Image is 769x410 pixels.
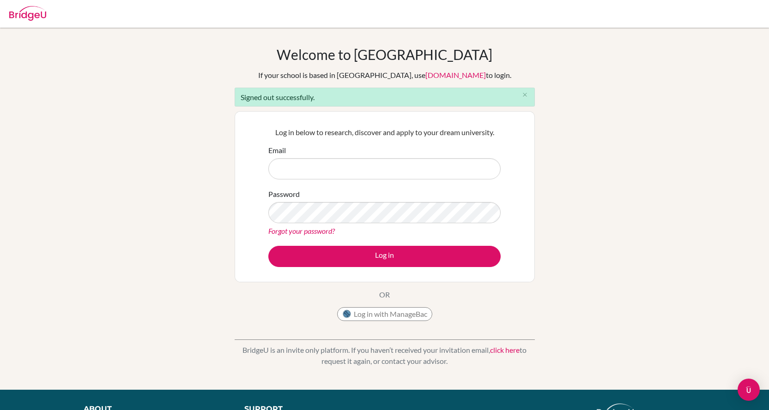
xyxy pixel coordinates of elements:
a: Forgot your password? [268,226,335,235]
div: Open Intercom Messenger [738,379,760,401]
div: If your school is based in [GEOGRAPHIC_DATA], use to login. [258,70,511,81]
label: Email [268,145,286,156]
button: Close [516,88,534,102]
label: Password [268,189,300,200]
i: close [521,91,528,98]
button: Log in [268,246,501,267]
a: click here [490,345,520,354]
h1: Welcome to [GEOGRAPHIC_DATA] [277,46,492,63]
p: OR [379,289,390,300]
img: Bridge-U [9,6,46,21]
button: Log in with ManageBac [337,307,432,321]
p: Log in below to research, discover and apply to your dream university. [268,127,501,138]
p: BridgeU is an invite only platform. If you haven’t received your invitation email, to request it ... [235,345,535,367]
a: [DOMAIN_NAME] [425,71,486,79]
div: Signed out successfully. [235,88,535,107]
